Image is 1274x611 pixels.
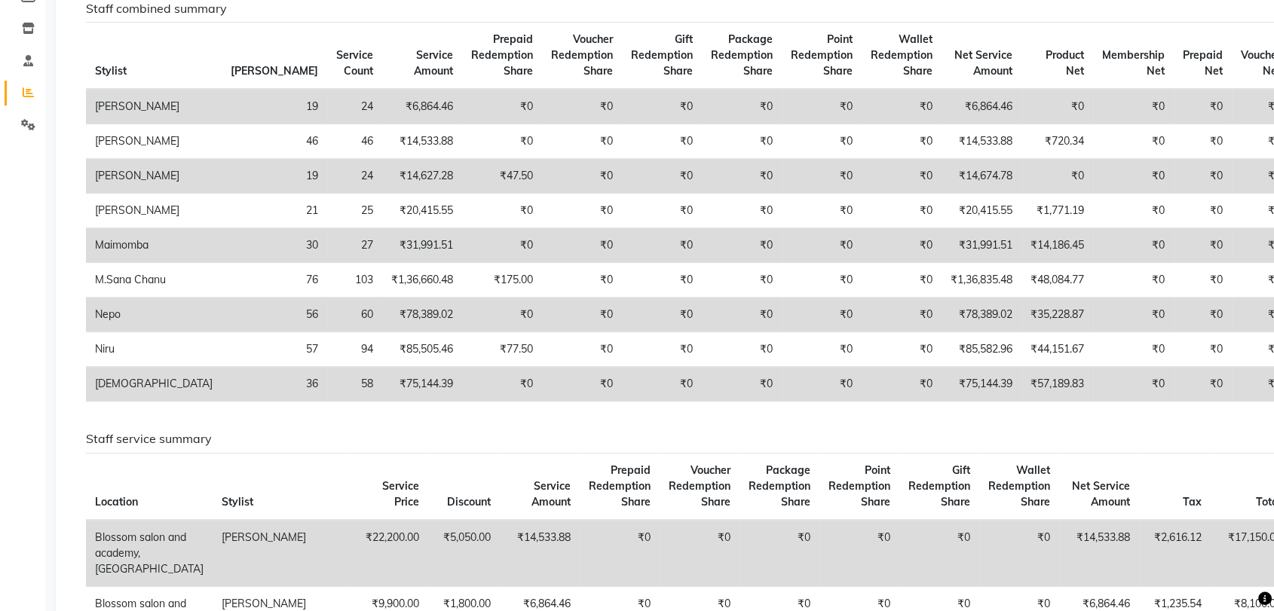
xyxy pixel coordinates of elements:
[542,298,622,332] td: ₹0
[382,332,462,367] td: ₹85,505.46
[942,332,1021,367] td: ₹85,582.96
[542,228,622,263] td: ₹0
[382,367,462,402] td: ₹75,144.39
[542,194,622,228] td: ₹0
[1021,124,1093,159] td: ₹720.34
[327,263,382,298] td: 103
[1093,332,1174,367] td: ₹0
[942,228,1021,263] td: ₹31,991.51
[622,298,702,332] td: ₹0
[782,89,862,124] td: ₹0
[782,124,862,159] td: ₹0
[222,298,327,332] td: 56
[942,124,1021,159] td: ₹14,533.88
[95,64,127,78] span: Stylist
[542,159,622,194] td: ₹0
[1093,194,1174,228] td: ₹0
[222,159,327,194] td: 19
[1093,159,1174,194] td: ₹0
[1174,367,1232,402] td: ₹0
[622,89,702,124] td: ₹0
[95,495,138,509] span: Location
[862,89,942,124] td: ₹0
[542,263,622,298] td: ₹0
[580,520,660,587] td: ₹0
[382,228,462,263] td: ₹31,991.51
[702,228,782,263] td: ₹0
[1093,298,1174,332] td: ₹0
[862,124,942,159] td: ₹0
[1174,332,1232,367] td: ₹0
[862,194,942,228] td: ₹0
[711,32,773,78] span: Package Redemption Share
[222,89,327,124] td: 19
[622,124,702,159] td: ₹0
[1183,48,1223,78] span: Prepaid Net
[1021,228,1093,263] td: ₹14,186.45
[86,332,222,367] td: Niru
[622,194,702,228] td: ₹0
[348,520,428,587] td: ₹22,200.00
[702,332,782,367] td: ₹0
[327,124,382,159] td: 46
[222,124,327,159] td: 46
[1174,124,1232,159] td: ₹0
[1174,263,1232,298] td: ₹0
[862,332,942,367] td: ₹0
[942,159,1021,194] td: ₹14,674.78
[447,495,491,509] span: Discount
[86,367,222,402] td: [DEMOGRAPHIC_DATA]
[631,32,693,78] span: Gift Redemption Share
[462,124,542,159] td: ₹0
[1093,89,1174,124] td: ₹0
[462,332,542,367] td: ₹77.50
[1093,263,1174,298] td: ₹0
[86,432,1242,446] h6: Staff service summary
[622,367,702,402] td: ₹0
[327,332,382,367] td: 94
[782,298,862,332] td: ₹0
[551,32,613,78] span: Voucher Redemption Share
[1059,520,1139,587] td: ₹14,533.88
[622,332,702,367] td: ₹0
[1021,298,1093,332] td: ₹35,228.87
[462,367,542,402] td: ₹0
[382,479,419,509] span: Service Price
[702,89,782,124] td: ₹0
[1174,298,1232,332] td: ₹0
[1093,228,1174,263] td: ₹0
[86,520,213,587] td: Blossom salon and academy, [GEOGRAPHIC_DATA]
[382,89,462,124] td: ₹6,864.46
[740,520,819,587] td: ₹0
[86,263,222,298] td: M.Sana Chanu
[862,367,942,402] td: ₹0
[542,367,622,402] td: ₹0
[942,194,1021,228] td: ₹20,415.55
[702,124,782,159] td: ₹0
[222,194,327,228] td: 21
[702,298,782,332] td: ₹0
[622,263,702,298] td: ₹0
[782,367,862,402] td: ₹0
[1093,124,1174,159] td: ₹0
[1183,495,1202,509] span: Tax
[862,159,942,194] td: ₹0
[222,495,253,509] span: Stylist
[702,367,782,402] td: ₹0
[622,228,702,263] td: ₹0
[871,32,933,78] span: Wallet Redemption Share
[327,228,382,263] td: 27
[327,194,382,228] td: 25
[782,194,862,228] td: ₹0
[782,159,862,194] td: ₹0
[382,194,462,228] td: ₹20,415.55
[382,263,462,298] td: ₹1,36,660.48
[86,194,222,228] td: [PERSON_NAME]
[749,463,810,509] span: Package Redemption Share
[336,48,373,78] span: Service Count
[462,298,542,332] td: ₹0
[213,520,348,587] td: [PERSON_NAME]
[327,367,382,402] td: 58
[462,89,542,124] td: ₹0
[1046,48,1084,78] span: Product Net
